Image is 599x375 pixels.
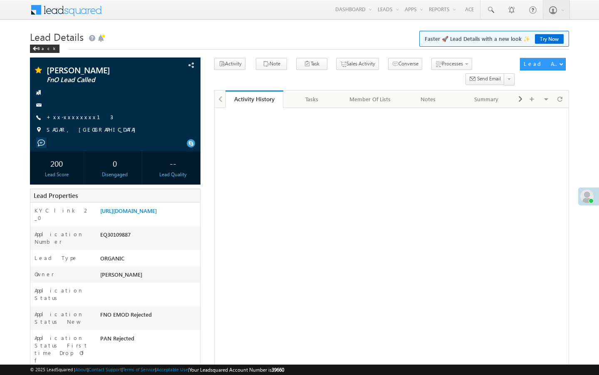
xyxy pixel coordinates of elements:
[90,171,140,178] div: Disengaged
[35,270,54,278] label: Owner
[90,155,140,171] div: 0
[32,155,82,171] div: 200
[399,90,458,108] a: Notes
[272,367,284,373] span: 39660
[100,271,142,278] span: [PERSON_NAME]
[35,334,92,364] label: Application Status First time Drop Off
[232,95,277,103] div: Activity History
[442,60,463,67] span: Processes
[35,287,92,302] label: Application Status
[348,94,392,104] div: Member Of Lists
[290,94,334,104] div: Tasks
[47,76,152,84] span: FnO Lead Called
[336,58,379,70] button: Sales Activity
[35,230,92,245] label: Application Number
[32,171,82,178] div: Lead Score
[30,44,64,51] a: Back
[47,113,113,120] a: +xx-xxxxxxxx13
[98,310,200,322] div: FNO EMOD Rejected
[30,366,284,374] span: © 2025 LeadSquared | | | | |
[35,254,78,262] label: Lead Type
[431,58,472,70] button: Processes
[214,58,245,70] button: Activity
[98,230,200,242] div: EQ30109887
[34,191,78,200] span: Lead Properties
[35,207,92,222] label: KYC link 2_0
[98,254,200,266] div: ORGANIC
[75,367,87,372] a: About
[189,367,284,373] span: Your Leadsquared Account Number is
[477,75,501,82] span: Send Email
[524,60,559,67] div: Lead Actions
[156,367,188,372] a: Acceptable Use
[30,30,84,43] span: Lead Details
[47,126,140,134] span: SAGAR, [GEOGRAPHIC_DATA]
[283,90,342,108] a: Tasks
[388,58,422,70] button: Converse
[149,155,198,171] div: --
[464,94,508,104] div: Summary
[89,367,121,372] a: Contact Support
[535,34,564,44] a: Try Now
[256,58,287,70] button: Note
[520,58,566,70] button: Lead Actions
[98,334,200,346] div: PAN Rejected
[30,45,59,53] div: Back
[35,310,92,325] label: Application Status New
[425,35,564,43] span: Faster 🚀 Lead Details with a new look ✨
[225,90,284,108] a: Activity History
[342,90,400,108] a: Member Of Lists
[100,207,157,214] a: [URL][DOMAIN_NAME]
[123,367,155,372] a: Terms of Service
[149,171,198,178] div: Lead Quality
[458,90,516,108] a: Summary
[296,58,327,70] button: Task
[47,66,152,74] span: [PERSON_NAME]
[465,73,505,85] button: Send Email
[406,94,450,104] div: Notes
